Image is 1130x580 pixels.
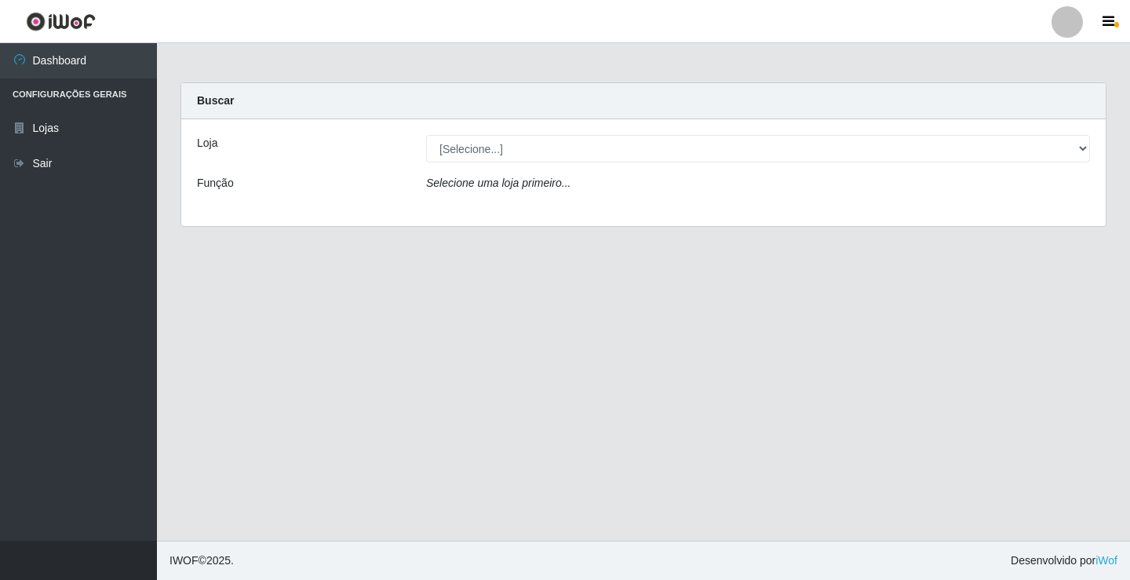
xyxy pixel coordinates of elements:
strong: Buscar [197,94,234,107]
i: Selecione uma loja primeiro... [426,177,570,189]
label: Loja [197,135,217,151]
span: Desenvolvido por [1011,553,1117,569]
img: CoreUI Logo [26,12,96,31]
span: © 2025 . [169,553,234,569]
span: IWOF [169,554,199,567]
a: iWof [1095,554,1117,567]
label: Função [197,175,234,192]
